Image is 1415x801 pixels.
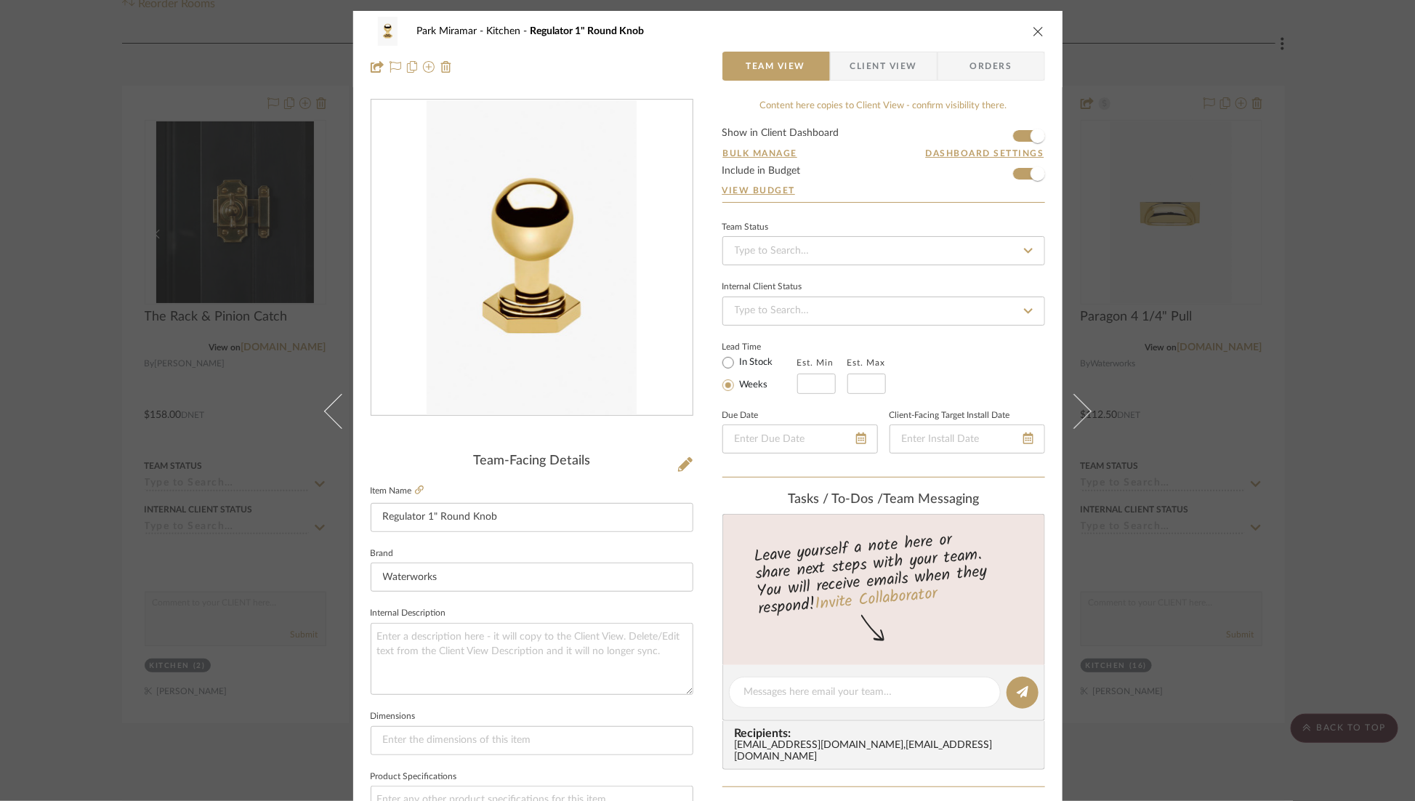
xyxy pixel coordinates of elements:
label: Weeks [737,379,768,392]
img: 6923de3a-c54c-43c7-a8a2-95f99c7c4f06_436x436.jpg [427,100,637,416]
span: Kitchen [487,26,531,36]
input: Type to Search… [722,236,1045,265]
label: Internal Description [371,610,446,617]
button: close [1032,25,1045,38]
a: Invite Collaborator [813,581,938,618]
mat-radio-group: Select item type [722,353,797,394]
input: Enter the dimensions of this item [371,726,693,755]
label: Due Date [722,412,759,419]
input: Enter Install Date [890,424,1045,454]
label: Lead Time [722,340,797,353]
button: Dashboard Settings [925,147,1045,160]
img: Remove from project [440,61,452,73]
div: 0 [371,100,693,416]
label: Item Name [371,485,424,497]
label: Brand [371,550,394,558]
span: Park Miramar [417,26,487,36]
input: Enter Item Name [371,503,693,532]
div: Leave yourself a note here or share next steps with your team. You will receive emails when they ... [720,524,1047,621]
a: View Budget [722,185,1045,196]
div: Content here copies to Client View - confirm visibility there. [722,99,1045,113]
div: team Messaging [722,492,1045,508]
button: Bulk Manage [722,147,799,160]
label: Dimensions [371,713,416,720]
label: Est. Min [797,358,834,368]
div: Team-Facing Details [371,454,693,470]
span: Client View [850,52,917,81]
input: Enter Brand [371,563,693,592]
label: Est. Max [847,358,886,368]
label: In Stock [737,356,773,369]
span: Team View [746,52,806,81]
span: Tasks / To-Dos / [788,493,883,506]
div: Team Status [722,224,769,231]
div: Internal Client Status [722,283,802,291]
label: Client-Facing Target Install Date [890,412,1010,419]
div: [EMAIL_ADDRESS][DOMAIN_NAME] , [EMAIL_ADDRESS][DOMAIN_NAME] [735,740,1039,763]
span: Regulator 1" Round Knob [531,26,645,36]
input: Type to Search… [722,297,1045,326]
input: Enter Due Date [722,424,878,454]
img: 6923de3a-c54c-43c7-a8a2-95f99c7c4f06_48x40.jpg [371,17,406,46]
span: Orders [954,52,1028,81]
span: Recipients: [735,727,1039,740]
label: Product Specifications [371,773,457,781]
